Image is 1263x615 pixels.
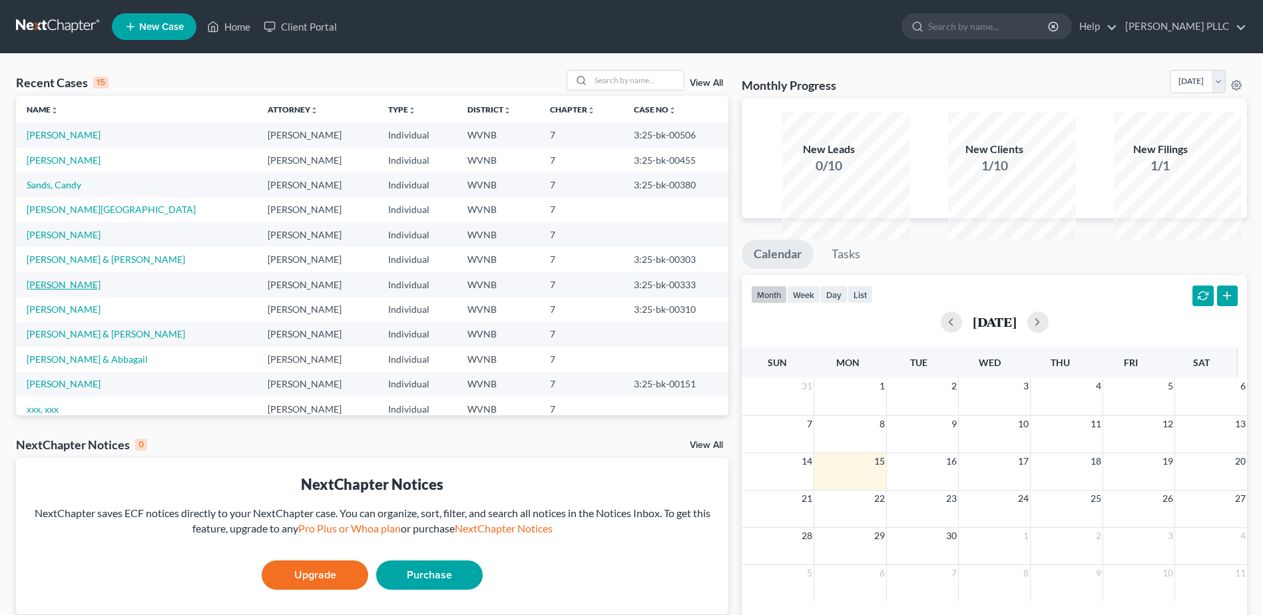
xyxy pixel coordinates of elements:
td: WVNB [457,247,539,272]
span: 5 [806,565,814,581]
a: Help [1073,15,1117,39]
span: 11 [1089,416,1103,432]
td: WVNB [457,372,539,397]
a: Tasks [820,240,872,269]
a: [PERSON_NAME] [27,279,101,290]
a: Chapterunfold_more [550,104,595,114]
div: 15 [93,77,109,89]
td: [PERSON_NAME] [257,247,378,272]
td: [PERSON_NAME] [257,122,378,147]
span: 6 [878,565,886,581]
td: Individual [378,272,457,297]
td: Individual [378,397,457,421]
h2: [DATE] [973,315,1017,329]
span: 22 [873,491,886,507]
div: NextChapter Notices [27,474,718,495]
i: unfold_more [310,106,318,114]
td: 3:25-bk-00303 [623,247,728,272]
td: WVNB [457,198,539,222]
td: [PERSON_NAME] [257,172,378,197]
a: [PERSON_NAME] [27,129,101,140]
a: [PERSON_NAME][GEOGRAPHIC_DATA] [27,204,196,215]
span: 3 [1166,528,1174,544]
a: xxx, xxx [27,403,59,415]
a: Nameunfold_more [27,104,59,114]
span: 27 [1234,491,1247,507]
span: 25 [1089,491,1103,507]
span: 19 [1161,453,1174,469]
span: Tue [910,357,927,368]
span: 18 [1089,453,1103,469]
a: Client Portal [257,15,344,39]
span: Mon [836,357,860,368]
i: unfold_more [408,106,416,114]
span: 2 [1095,528,1103,544]
td: 3:25-bk-00151 [623,372,728,397]
span: 9 [950,416,958,432]
a: [PERSON_NAME] & [PERSON_NAME] [27,254,185,265]
a: [PERSON_NAME] [27,154,101,166]
span: 14 [800,453,814,469]
td: [PERSON_NAME] [257,347,378,371]
span: Sat [1193,357,1210,368]
a: [PERSON_NAME] [27,304,101,315]
span: Sun [768,357,787,368]
a: Calendar [742,240,814,269]
td: Individual [378,297,457,321]
td: 7 [539,222,624,247]
span: 15 [873,453,886,469]
a: Pro Plus or Whoa plan [298,522,401,534]
span: 26 [1161,491,1174,507]
a: [PERSON_NAME] PLLC [1119,15,1246,39]
td: 3:25-bk-00506 [623,122,728,147]
td: Individual [378,148,457,172]
td: 7 [539,372,624,397]
div: 0/10 [782,156,876,175]
td: 7 [539,198,624,222]
td: WVNB [457,172,539,197]
span: 31 [800,378,814,394]
td: [PERSON_NAME] [257,372,378,397]
td: Individual [378,122,457,147]
span: 23 [945,491,958,507]
input: Search by name... [591,71,684,90]
td: Individual [378,372,457,397]
a: [PERSON_NAME] [27,229,101,240]
span: 5 [1166,378,1174,394]
span: Thu [1051,357,1070,368]
span: 11 [1234,565,1247,581]
span: 13 [1234,416,1247,432]
td: 7 [539,148,624,172]
button: month [751,286,787,304]
td: 7 [539,272,624,297]
td: [PERSON_NAME] [257,297,378,321]
a: [PERSON_NAME] & [PERSON_NAME] [27,328,185,339]
span: New Case [139,22,184,32]
td: Individual [378,322,457,347]
div: New Filings [1114,142,1207,157]
td: WVNB [457,272,539,297]
td: 3:25-bk-00333 [623,272,728,297]
a: [PERSON_NAME] & Abbagail [27,353,148,365]
i: unfold_more [51,106,59,114]
button: week [787,286,820,304]
td: Individual [378,198,457,222]
a: [PERSON_NAME] [27,378,101,389]
td: Individual [378,222,457,247]
td: 7 [539,172,624,197]
h3: Monthly Progress [742,77,836,93]
td: Individual [378,247,457,272]
td: Individual [378,172,457,197]
div: 0 [135,439,147,451]
a: Purchase [376,560,483,590]
td: [PERSON_NAME] [257,322,378,347]
span: 12 [1161,416,1174,432]
div: NextChapter saves ECF notices directly to your NextChapter case. You can organize, sort, filter, ... [27,506,718,536]
div: 1/1 [1114,156,1207,175]
td: 7 [539,297,624,321]
span: 3 [1022,378,1030,394]
a: Districtunfold_more [467,104,511,114]
a: View All [690,79,723,88]
td: WVNB [457,397,539,421]
button: list [848,286,873,304]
